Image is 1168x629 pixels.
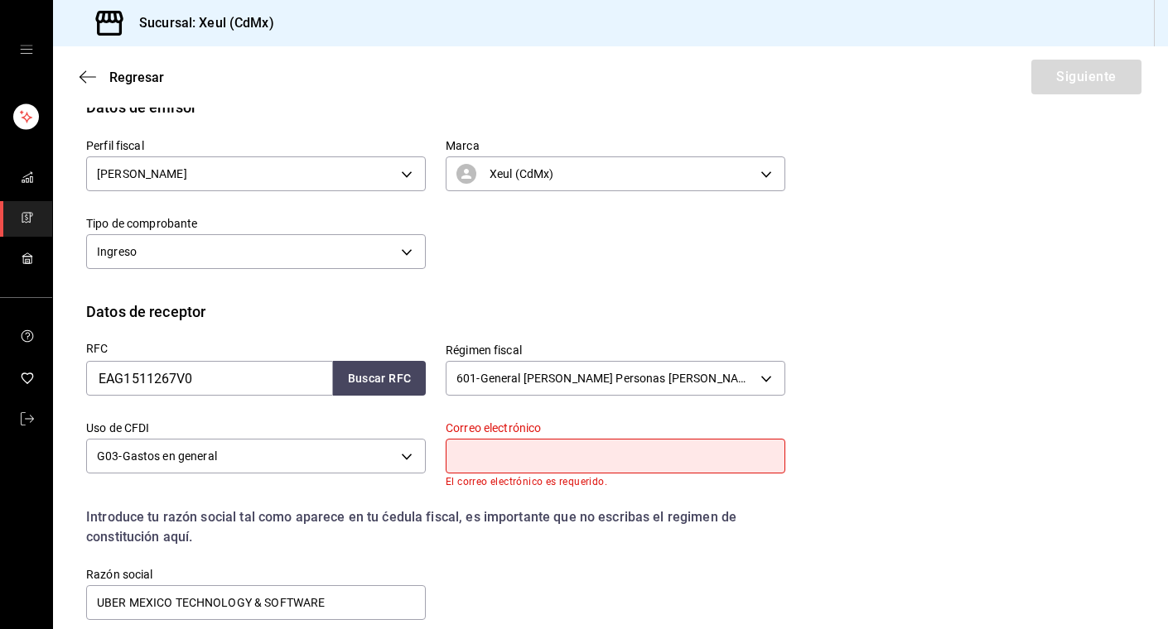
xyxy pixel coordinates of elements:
[86,300,205,323] div: Datos de receptor
[20,43,33,56] button: open drawer
[446,476,785,487] p: El correo electrónico es requerido.
[126,13,274,33] h3: Sucursal: Xeul (CdMx)
[86,140,426,151] label: Perfil fiscal
[86,569,426,580] label: Razón social
[446,422,785,434] label: Correo electrónico
[446,140,785,151] label: Marca
[333,361,426,396] button: Buscar RFC
[86,343,426,354] label: RFC
[97,243,137,260] span: Ingreso
[97,448,217,464] span: G03 - Gastos en general
[86,422,426,434] label: Uso de CFDI
[109,70,164,85] span: Regresar
[456,370,755,387] span: 601 - General [PERSON_NAME] Personas [PERSON_NAME]
[86,156,426,191] div: [PERSON_NAME]
[86,218,426,229] label: Tipo de comprobante
[86,507,785,547] div: Introduce tu razón social tal como aparece en tu ćedula fiscal, es importante que no escribas el ...
[490,166,553,182] span: Xeul (CdMx)
[446,344,785,356] label: Régimen fiscal
[80,70,164,85] button: Regresar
